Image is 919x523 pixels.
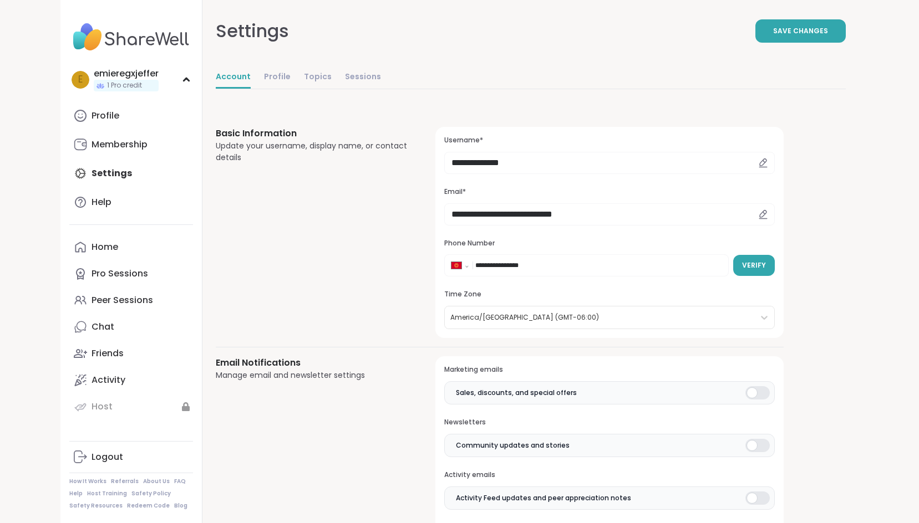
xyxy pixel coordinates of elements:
div: Profile [92,110,119,122]
a: Referrals [111,478,139,485]
a: Safety Resources [69,502,123,510]
a: Home [69,234,193,260]
a: Help [69,490,83,498]
div: Home [92,241,118,253]
a: Activity [69,367,193,393]
button: Save Changes [755,19,846,43]
div: Settings [216,18,289,44]
a: Chat [69,314,193,340]
a: Friends [69,340,193,367]
a: Redeem Code [127,502,170,510]
span: Activity Feed updates and peer appreciation notes [456,493,631,503]
div: Friends [92,347,124,360]
h3: Email* [444,187,774,197]
a: Profile [69,102,193,129]
a: Logout [69,444,193,470]
div: Update your username, display name, or contact details [216,140,409,163]
a: Blog [174,502,187,510]
div: Activity [92,374,125,386]
h3: Basic Information [216,127,409,140]
div: Manage email and newsletter settings [216,370,409,381]
img: ShareWell Nav Logo [69,18,193,57]
a: Sessions [345,66,381,89]
span: Verify [742,260,766,270]
div: Pro Sessions [92,268,148,280]
span: 1 Pro credit [107,81,142,90]
span: Community updates and stories [456,440,570,450]
h3: Marketing emails [444,365,774,375]
div: Chat [92,321,114,333]
a: Membership [69,131,193,158]
a: Host Training [87,490,127,498]
a: Host [69,393,193,420]
a: FAQ [174,478,186,485]
a: Safety Policy [131,490,171,498]
a: Peer Sessions [69,287,193,314]
a: Topics [304,66,332,89]
div: Peer Sessions [92,294,153,306]
button: Verify [733,255,775,276]
div: Host [92,401,113,413]
h3: Email Notifications [216,356,409,370]
h3: Username* [444,136,774,145]
div: Logout [92,451,123,463]
a: Pro Sessions [69,260,193,287]
h3: Activity emails [444,470,774,480]
div: emieregxjeffer [94,68,159,80]
a: How It Works [69,478,106,485]
div: Help [92,196,111,208]
a: Profile [264,66,291,89]
span: e [78,73,83,87]
div: Membership [92,139,148,151]
span: Sales, discounts, and special offers [456,388,577,398]
h3: Phone Number [444,239,774,248]
a: Account [216,66,251,89]
h3: Time Zone [444,290,774,299]
a: About Us [143,478,170,485]
h3: Newsletters [444,418,774,427]
span: Save Changes [773,26,828,36]
a: Help [69,189,193,216]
